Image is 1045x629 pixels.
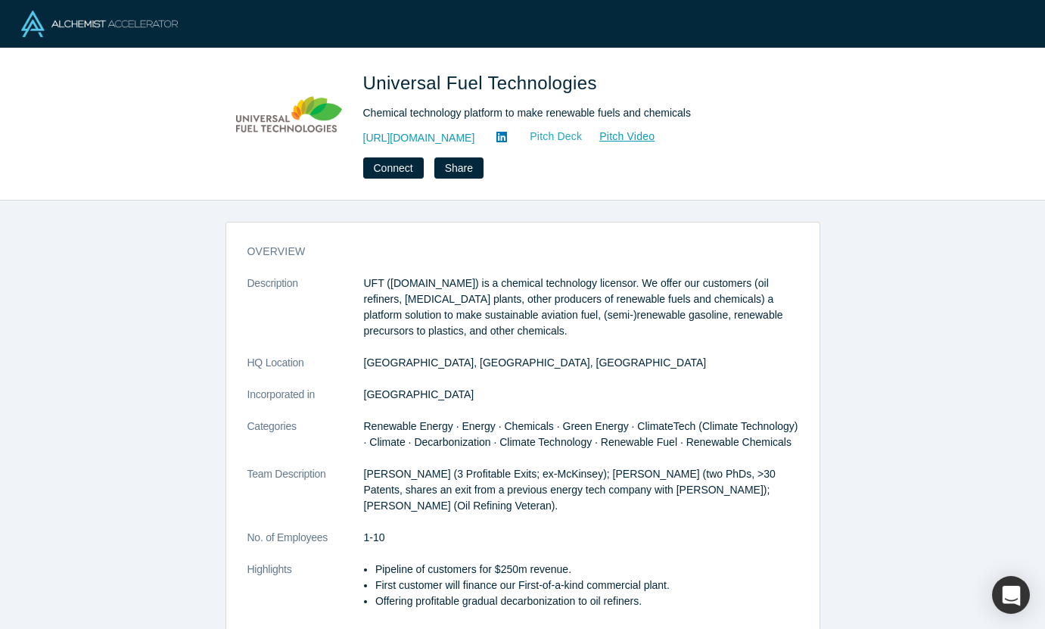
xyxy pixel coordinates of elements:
button: Share [434,157,484,179]
a: Pitch Deck [513,128,583,145]
a: [URL][DOMAIN_NAME] [363,130,475,146]
dd: [GEOGRAPHIC_DATA] [364,387,798,403]
dt: Description [247,276,364,355]
dd: [GEOGRAPHIC_DATA], [GEOGRAPHIC_DATA], [GEOGRAPHIC_DATA] [364,355,798,371]
dt: No. of Employees [247,530,364,562]
span: Universal Fuel Technologies [363,73,602,93]
dt: Highlights [247,562,364,625]
div: Chemical technology platform to make renewable fuels and chemicals [363,105,787,121]
dt: Incorporated in [247,387,364,419]
h3: overview [247,244,777,260]
dt: HQ Location [247,355,364,387]
dt: Team Description [247,466,364,530]
span: Renewable Energy · Energy · Chemicals · Green Energy · ClimateTech (Climate Technology) · Climate... [364,420,798,448]
li: Pipeline of customers for $250m revenue. [375,562,798,578]
img: Alchemist Logo [21,11,178,37]
button: Connect [363,157,424,179]
p: UFT ([DOMAIN_NAME]) is a chemical technology licensor. We offer our customers (oil refiners, [MED... [364,276,798,339]
li: First customer will finance our First-of-a-kind commercial plant. [375,578,798,593]
dd: 1-10 [364,530,798,546]
dt: Categories [247,419,364,466]
p: [PERSON_NAME] (3 Profitable Exits; ex-McKinsey); [PERSON_NAME] (two PhDs, >30 Patents, shares an ... [364,466,798,514]
img: Universal Fuel Technologies's Logo [236,70,342,176]
li: Offering profitable gradual decarbonization to oil refiners. [375,593,798,609]
a: Pitch Video [583,128,655,145]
